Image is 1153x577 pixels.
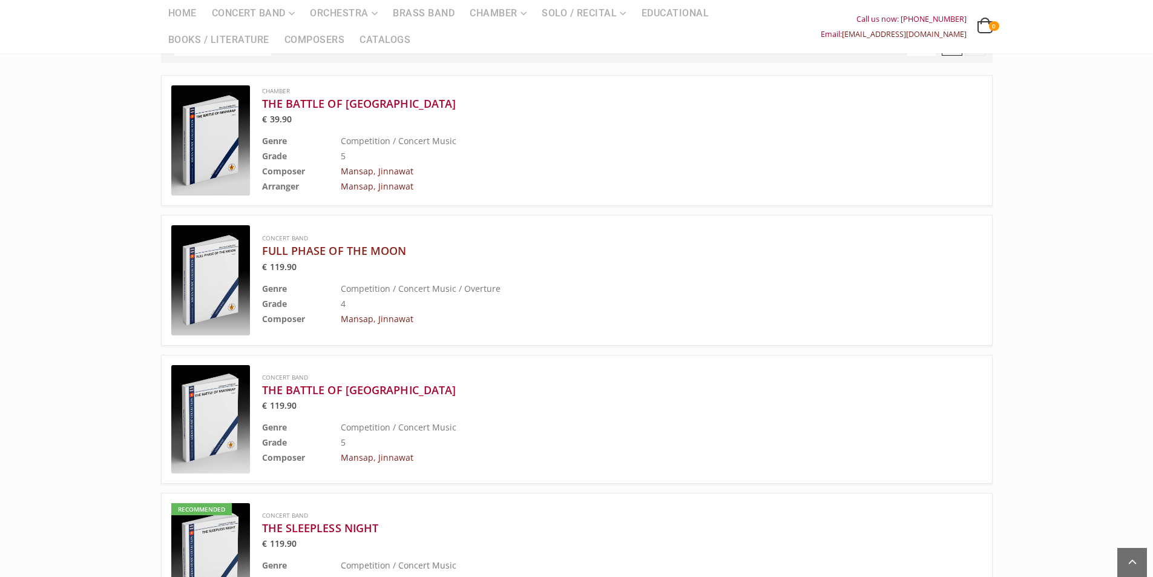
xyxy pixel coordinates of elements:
[262,452,305,463] b: Composer
[277,27,352,53] a: Composers
[262,87,290,95] a: Chamber
[262,400,297,411] bdi: 119.90
[262,511,308,519] a: Concert Band
[341,281,922,296] td: Competition / Concert Music / Overture
[352,27,418,53] a: Catalogs
[821,12,967,27] div: Call us now: [PHONE_NUMBER]
[341,133,922,148] td: Competition / Concert Music
[262,559,287,571] b: Genre
[262,283,287,294] b: Genre
[171,503,232,515] div: Recommended
[262,243,922,258] a: FULL PHASE OF THE MOON
[262,538,267,549] span: €
[262,521,922,535] a: THE SLEEPLESS NIGHT
[341,435,922,450] td: 5
[161,27,277,53] a: Books / Literature
[341,180,413,192] a: Mansap, Jinnawat
[341,313,413,325] a: Mansap, Jinnawat
[262,261,267,272] span: €
[341,452,413,463] a: Mansap, Jinnawat
[262,165,305,177] b: Composer
[262,437,287,448] b: Grade
[262,113,292,125] bdi: 39.90
[262,538,297,549] bdi: 119.90
[262,400,267,411] span: €
[262,113,267,125] span: €
[262,135,287,147] b: Genre
[262,373,308,381] a: Concert Band
[262,234,308,242] a: Concert Band
[262,261,297,272] bdi: 119.90
[262,313,305,325] b: Composer
[341,296,922,311] td: 4
[262,298,287,309] b: Grade
[341,558,922,573] td: Competition / Concert Music
[262,150,287,162] b: Grade
[262,96,922,111] a: THE BATTLE OF [GEOGRAPHIC_DATA]
[842,29,967,39] a: [EMAIL_ADDRESS][DOMAIN_NAME]
[262,421,287,433] b: Genre
[262,383,922,397] a: THE BATTLE OF [GEOGRAPHIC_DATA]
[821,27,967,42] div: Email:
[341,165,413,177] a: Mansap, Jinnawat
[262,180,299,192] b: Arranger
[989,21,999,31] span: 0
[341,148,922,163] td: 5
[341,420,922,435] td: Competition / Concert Music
